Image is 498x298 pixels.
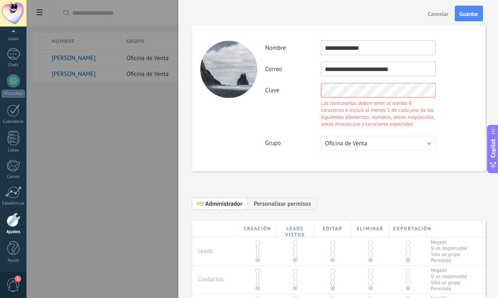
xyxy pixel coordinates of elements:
label: Correo [265,65,321,73]
span: Copilot [489,139,497,158]
div: Ajustes [2,229,25,235]
button: Oficina de Venta [321,136,436,151]
button: Cancelar [425,7,452,20]
button: Guardar [455,6,483,21]
div: Listas [2,148,25,153]
label: Nombre [265,44,321,52]
span: Personalizar permisos [254,200,311,208]
div: Leads [2,36,25,42]
span: Oficina de Venta [325,140,367,147]
label: Grupo [265,139,321,147]
div: WhatsApp [2,90,25,98]
span: 1 [15,276,21,282]
div: Las contraseñas deben tener al menos 8 caracteres e incluir al menos 1 de cada uno de los siguien... [321,100,436,127]
div: Chats [2,62,25,68]
div: Correo [2,174,25,180]
span: Administrador [205,200,242,208]
div: Calendario [2,119,25,125]
span: Administrador [192,197,248,210]
span: Añadir nueva función [248,197,317,210]
div: Estadísticas [2,201,25,206]
span: Guardar [459,11,478,17]
div: Ayuda [2,258,25,263]
label: Clave [265,87,321,94]
span: Cancelar [428,11,449,17]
